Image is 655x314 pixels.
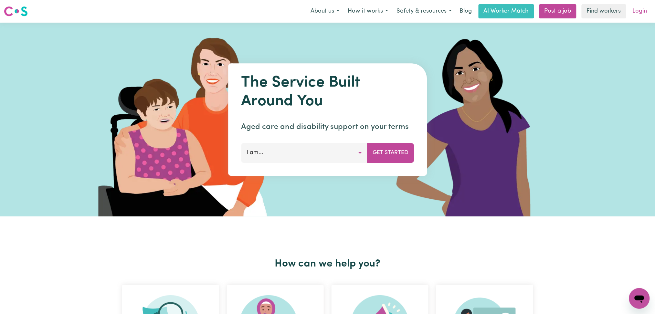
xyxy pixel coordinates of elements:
button: Get Started [367,143,414,162]
button: How it works [343,5,392,18]
h2: How can we help you? [118,258,537,270]
h1: The Service Built Around You [241,74,414,111]
button: About us [306,5,343,18]
a: Find workers [582,4,626,18]
iframe: Button to launch messaging window [629,288,650,309]
img: Careseekers logo [4,5,28,17]
button: I am... [241,143,367,162]
a: Blog [456,4,476,18]
a: AI Worker Match [479,4,534,18]
button: Safety & resources [392,5,456,18]
p: Aged care and disability support on your terms [241,121,414,133]
a: Login [629,4,651,18]
a: Careseekers logo [4,4,28,19]
a: Post a job [539,4,576,18]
